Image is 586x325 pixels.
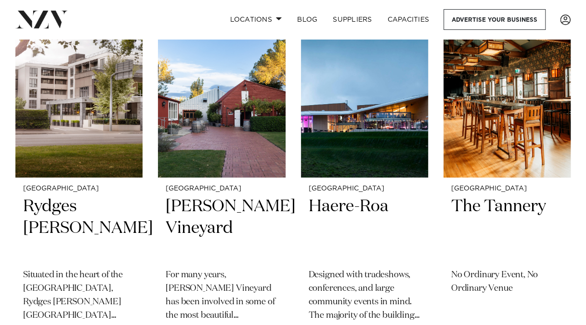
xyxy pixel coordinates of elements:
small: [GEOGRAPHIC_DATA] [166,185,277,192]
p: Situated in the heart of the [GEOGRAPHIC_DATA], Rydges [PERSON_NAME] [GEOGRAPHIC_DATA] boasts spa... [23,269,135,323]
p: No Ordinary Event, No Ordinary Venue [451,269,563,296]
a: Advertise your business [443,9,546,30]
p: For many years, [PERSON_NAME] Vineyard has been involved in some of the most beautiful celebratio... [166,269,277,323]
h2: Haere-Roa [309,196,420,261]
h2: Rydges [PERSON_NAME] [23,196,135,261]
small: [GEOGRAPHIC_DATA] [23,185,135,192]
a: Capacities [380,9,437,30]
small: [GEOGRAPHIC_DATA] [451,185,563,192]
h2: [PERSON_NAME] Vineyard [166,196,277,261]
p: Designed with tradeshows, conferences, and large community events in mind. The majority of the bu... [309,269,420,323]
a: SUPPLIERS [325,9,379,30]
small: [GEOGRAPHIC_DATA] [309,185,420,192]
h2: The Tannery [451,196,563,261]
a: Locations [222,9,289,30]
a: BLOG [289,9,325,30]
img: nzv-logo.png [15,11,68,28]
